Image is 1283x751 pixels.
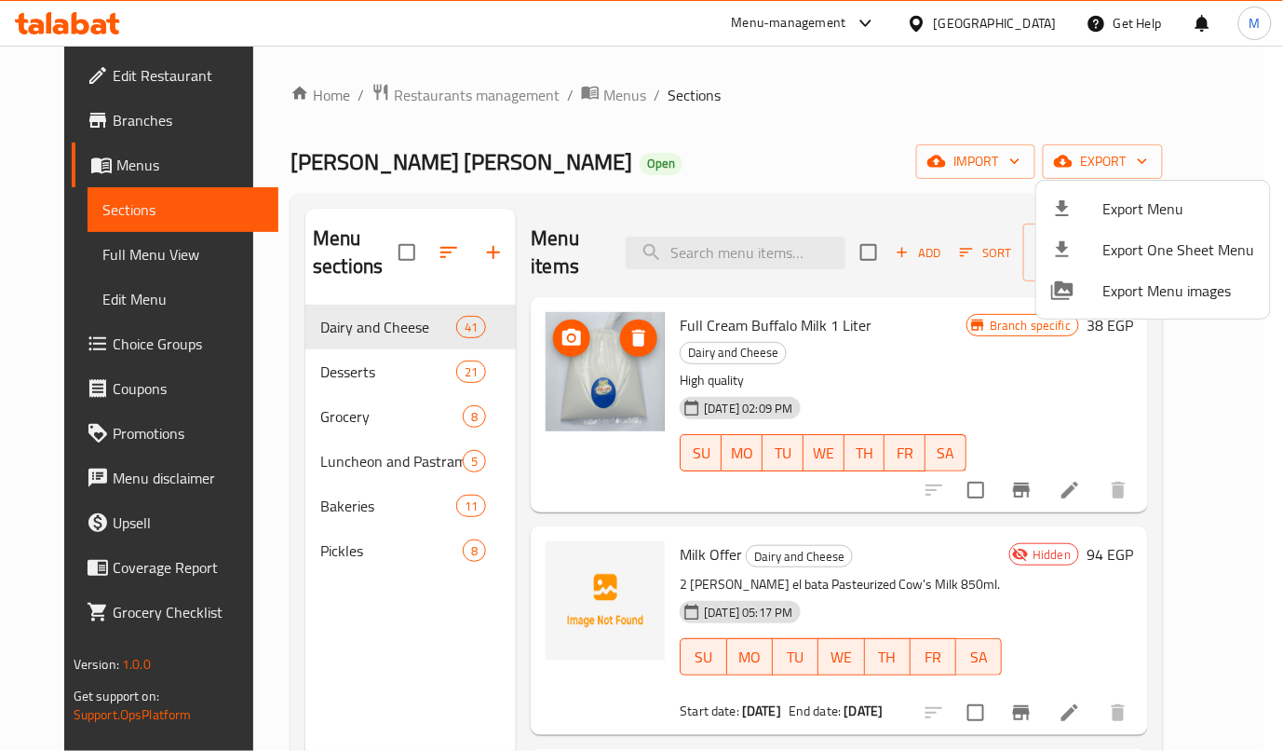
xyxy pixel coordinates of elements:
li: Export one sheet menu items [1036,229,1270,270]
li: Export menu items [1036,188,1270,229]
span: Export Menu images [1103,280,1255,302]
span: Export Menu [1103,198,1255,220]
li: Export Menu images [1036,270,1270,311]
span: Export One Sheet Menu [1103,239,1255,261]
